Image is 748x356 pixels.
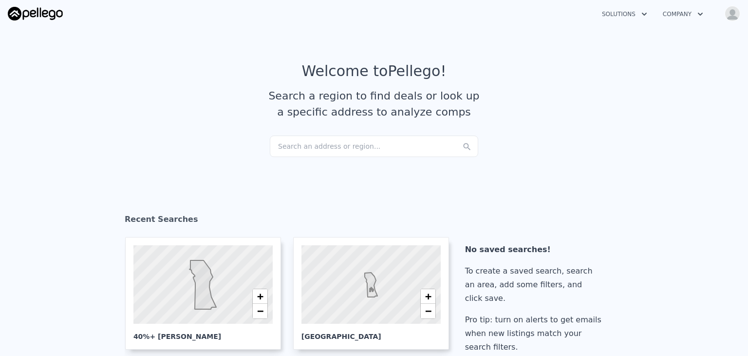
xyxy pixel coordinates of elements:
a: Zoom out [253,304,267,318]
div: Recent Searches [125,206,623,237]
span: − [425,305,431,317]
a: [GEOGRAPHIC_DATA] [293,237,457,350]
img: Pellego [8,7,63,20]
a: 40%+ [PERSON_NAME] [125,237,289,350]
div: Pro tip: turn on alerts to get emails when new listings match your search filters. [465,313,605,354]
img: avatar [725,6,740,21]
div: 40%+ [PERSON_NAME] [133,324,273,341]
span: + [425,290,431,302]
a: Zoom out [421,304,435,318]
a: Zoom in [253,289,267,304]
a: Zoom in [421,289,435,304]
div: No saved searches! [465,243,605,257]
span: + [257,290,263,302]
div: Welcome to Pellego ! [302,62,447,80]
div: Search a region to find deals or look up a specific address to analyze comps [265,88,483,120]
button: Solutions [594,5,655,23]
span: − [257,305,263,317]
button: Company [655,5,711,23]
div: To create a saved search, search an area, add some filters, and click save. [465,264,605,305]
div: Search an address or region... [270,136,478,157]
div: [GEOGRAPHIC_DATA] [301,324,441,341]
